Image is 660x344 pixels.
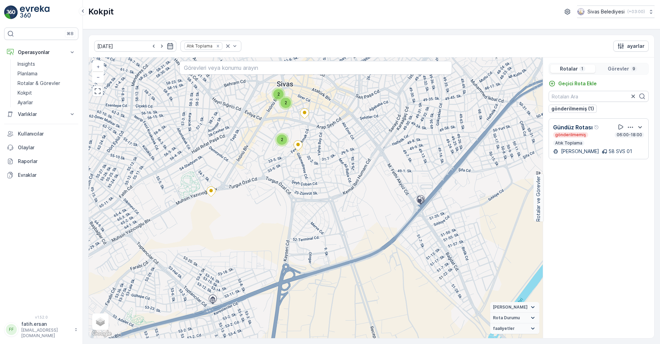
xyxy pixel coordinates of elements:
[281,137,283,142] span: 2
[18,158,76,165] p: Raporlar
[490,302,539,313] summary: [PERSON_NAME]
[279,96,293,110] div: 2
[285,100,287,105] span: 2
[551,105,594,112] p: gönderilmemiş (1)
[275,133,289,147] div: 2
[549,91,649,102] input: Rotaları Ara
[493,304,528,310] span: [PERSON_NAME]
[93,72,103,82] a: Uzaklaştır
[18,111,65,118] p: Varlıklar
[4,141,78,154] a: Olaylar
[4,45,78,59] button: Operasyonlar
[67,31,74,36] p: ⌘B
[88,6,114,17] p: Kokpit
[272,87,285,101] div: 2
[15,78,78,88] a: Rotalar & Görevler
[560,65,578,72] p: Rotalar
[90,329,113,338] img: Google
[214,43,222,49] div: Remove Atık Toplama
[490,323,539,334] summary: faaliyetler
[594,125,599,130] div: Yardım Araç İkonu
[4,154,78,168] a: Raporlar
[4,127,78,141] a: Kullanıcılar
[535,176,542,222] p: Rotalar ve Görevler
[632,66,636,72] p: 9
[18,144,76,151] p: Olaylar
[554,132,587,138] p: gönderilmemiş
[613,41,649,52] button: ayarlar
[558,80,597,87] p: Geçici Rota Ekle
[21,327,71,338] p: [EMAIL_ADDRESS][DOMAIN_NAME]
[15,69,78,78] a: Planlama
[97,64,100,69] span: +
[549,105,597,113] button: gönderilmemiş (1)
[18,172,76,179] p: Evraklar
[97,74,100,80] span: −
[577,6,654,18] button: Sivas Belediyesi(+03:00)
[21,321,71,327] p: fatih.ersan
[18,130,76,137] p: Kullanıcılar
[15,59,78,69] a: Insights
[4,107,78,121] button: Varlıklar
[577,8,585,15] img: sivas-belediyesi-logo-png_seeklogo-318229.png
[493,315,520,321] span: Rota Durumu
[581,66,584,72] p: 1
[277,92,280,97] span: 2
[554,140,583,146] p: Atık Toplama
[15,98,78,107] a: Ayarlar
[4,168,78,182] a: Evraklar
[587,8,625,15] p: Sivas Belediyesi
[490,313,539,323] summary: Rota Durumu
[93,314,108,329] a: Layers
[6,324,17,335] div: FF
[90,329,113,338] a: Bu bölgeyi Google Haritalar'da açın (yeni pencerede açılır)
[18,61,35,67] p: Insights
[18,70,37,77] p: Planlama
[18,80,60,87] p: Rotalar & Görevler
[608,148,632,155] p: 58 SVS 01
[20,6,49,19] img: logo_light-DOdMpM7g.png
[627,9,645,14] p: ( +03:00 )
[608,65,629,72] p: Görevler
[185,43,213,49] div: Atık Toplama
[15,88,78,98] a: Kokpit
[616,132,643,138] p: 06:00-18:00
[4,6,18,19] img: logo
[4,321,78,338] button: FFfatih.ersan[EMAIL_ADDRESS][DOMAIN_NAME]
[179,61,452,75] input: Görevleri veya konumu arayın
[18,99,33,106] p: Ayarlar
[18,49,65,56] p: Operasyonlar
[94,41,176,52] input: dd/mm/yyyy
[560,148,599,155] p: [PERSON_NAME]
[4,315,78,319] span: v 1.52.0
[553,123,593,131] p: Gündüz Rotası
[18,89,32,96] p: Kokpit
[493,326,515,331] span: faaliyetler
[627,43,645,50] p: ayarlar
[93,62,103,72] a: Yakınlaştır
[549,80,597,87] a: Geçici Rota Ekle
